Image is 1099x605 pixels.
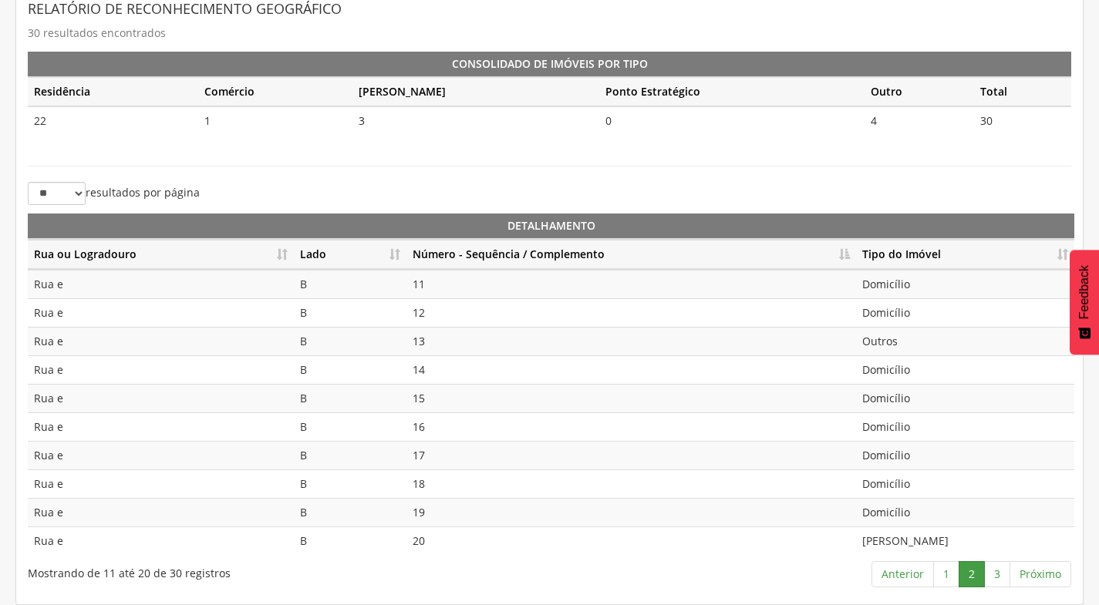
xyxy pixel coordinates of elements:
[856,384,1074,412] td: Domicílio
[28,469,294,498] td: Rua e
[28,106,198,135] td: 22
[28,498,294,526] td: Rua e
[28,526,294,555] td: Rua e
[28,384,294,412] td: Rua e
[28,270,294,298] td: Rua e
[865,77,973,106] th: Outro
[959,561,985,587] a: 2
[984,561,1010,587] a: 3
[865,106,973,135] td: 4
[198,106,353,135] td: 1
[406,412,856,441] td: 16
[406,441,856,469] td: 17
[1070,250,1099,355] button: Feedback - Mostrar pesquisa
[294,327,406,355] td: B
[294,298,406,327] td: B
[28,52,1071,77] th: Consolidado de Imóveis por Tipo
[294,412,406,441] td: B
[28,22,1071,44] p: 30 resultados encontrados
[294,355,406,384] td: B
[28,327,294,355] td: Rua e
[1077,265,1091,319] span: Feedback
[856,441,1074,469] td: Domicílio
[28,182,86,205] select: resultados por página
[406,355,856,384] td: 14
[28,560,449,581] div: Mostrando de 11 até 20 de 30 registros
[974,106,1071,135] td: 30
[352,77,599,106] th: [PERSON_NAME]
[198,77,353,106] th: Comércio
[294,270,406,298] td: B
[856,412,1074,441] td: Domicílio
[28,240,294,270] th: Rua ou Logradouro: Ordenar colunas de forma ascendente
[406,240,856,270] th: Número - Sequência / Complemento: Ordenar colunas de forma descendente
[599,106,865,135] td: 0
[28,412,294,441] td: Rua e
[294,240,406,270] th: Lado: Ordenar colunas de forma ascendente
[1010,561,1071,587] a: Próximo
[294,498,406,526] td: B
[856,298,1074,327] td: Domicílio
[933,561,959,587] a: 1
[294,526,406,555] td: B
[974,77,1071,106] th: Total
[856,270,1074,298] td: Domicílio
[294,441,406,469] td: B
[856,355,1074,384] td: Domicílio
[28,213,1074,240] th: Detalhamento
[294,469,406,498] td: B
[406,469,856,498] td: 18
[28,355,294,384] td: Rua e
[599,77,865,106] th: Ponto Estratégico
[352,106,599,135] td: 3
[856,526,1074,555] td: [PERSON_NAME]
[406,498,856,526] td: 19
[406,298,856,327] td: 12
[406,270,856,298] td: 11
[28,298,294,327] td: Rua e
[856,327,1074,355] td: Outros
[406,327,856,355] td: 13
[28,182,200,205] label: resultados por página
[856,240,1074,270] th: Tipo do Imóvel: Ordenar colunas de forma ascendente
[406,526,856,555] td: 20
[871,561,934,587] a: Anterior
[28,441,294,469] td: Rua e
[294,384,406,412] td: B
[856,469,1074,498] td: Domicílio
[28,77,198,106] th: Residência
[856,498,1074,526] td: Domicílio
[406,384,856,412] td: 15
